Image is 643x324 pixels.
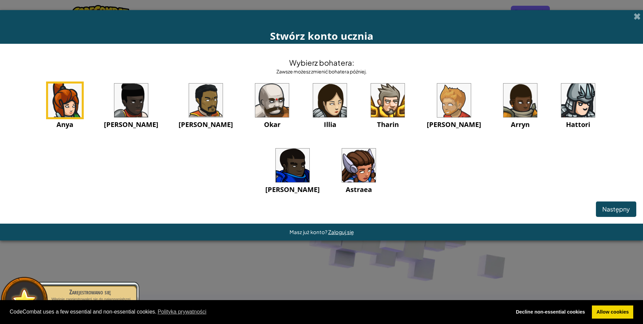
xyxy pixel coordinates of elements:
span: [PERSON_NAME] [427,120,481,129]
span: Illia [324,120,336,129]
img: portrait.png [503,84,537,117]
a: allow cookies [592,305,633,319]
span: Masz już konto? [290,229,328,235]
span: Stwórz konto ucznia [270,29,373,43]
span: Tharin [377,120,399,129]
img: portrait.png [189,84,223,117]
a: learn more about cookies [157,307,207,317]
img: portrait.png [342,149,376,182]
img: portrait.png [114,84,148,117]
a: deny cookies [511,305,590,319]
div: Zarejestrowano się [48,287,133,297]
span: Arryn [511,120,530,129]
span: Hattori [566,120,590,129]
p: Właśnie zarejestrowałeś się do najwspanialszej gry kodowania. [48,297,133,306]
img: default.png [9,285,40,315]
img: portrait.png [437,84,471,117]
img: portrait.png [48,84,82,117]
div: Zawsze możesz zmienić bohatera później. [276,68,367,75]
span: Następny [602,205,630,213]
span: CodeCombat uses a few essential and non-essential cookies. [10,307,506,317]
span: [PERSON_NAME] [179,120,233,129]
img: portrait.png [561,84,595,117]
span: Anya [56,120,73,129]
img: portrait.png [313,84,347,117]
button: Następny [596,201,636,217]
span: [PERSON_NAME] [104,120,158,129]
span: Astraea [346,185,372,194]
a: Zaloguj się [328,229,354,235]
h4: Wybierz bohatera: [276,57,367,68]
img: portrait.png [255,84,289,117]
span: [PERSON_NAME] [265,185,320,194]
img: portrait.png [371,84,405,117]
img: portrait.png [276,149,309,182]
span: Okar [264,120,280,129]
